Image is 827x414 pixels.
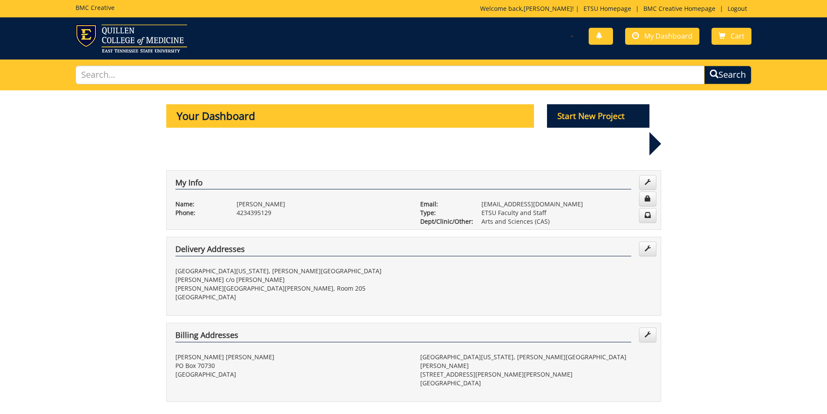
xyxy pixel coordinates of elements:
a: My Dashboard [625,28,699,45]
h4: My Info [175,179,631,190]
h5: BMC Creative [76,4,115,11]
p: 4234395129 [237,209,407,217]
p: [PERSON_NAME] [237,200,407,209]
button: Search [704,66,751,84]
img: ETSU logo [76,24,187,53]
h4: Billing Addresses [175,331,631,342]
a: Edit Addresses [639,242,656,256]
a: ETSU Homepage [579,4,636,13]
p: Dept/Clinic/Other: [420,217,468,226]
p: Type: [420,209,468,217]
p: ETSU Faculty and Staff [481,209,652,217]
a: BMC Creative Homepage [639,4,720,13]
a: Edit Info [639,175,656,190]
p: Welcome back, ! | | | [480,4,751,13]
p: [EMAIL_ADDRESS][DOMAIN_NAME] [481,200,652,209]
p: Phone: [175,209,224,217]
span: My Dashboard [644,31,692,41]
span: Cart [731,31,745,41]
p: [STREET_ADDRESS][PERSON_NAME][PERSON_NAME] [420,370,652,379]
input: Search... [76,66,705,84]
a: [PERSON_NAME] [524,4,572,13]
p: Name: [175,200,224,209]
p: Arts and Sciences (CAS) [481,217,652,226]
p: [GEOGRAPHIC_DATA] [175,370,407,379]
p: Start New Project [547,104,649,128]
p: PO Box 70730 [175,361,407,370]
p: Your Dashboard [166,104,534,128]
p: [GEOGRAPHIC_DATA][US_STATE], [PERSON_NAME][GEOGRAPHIC_DATA][PERSON_NAME] c/o [PERSON_NAME] [175,267,407,284]
p: [PERSON_NAME] [PERSON_NAME] [175,353,407,361]
a: Cart [712,28,751,45]
a: Edit Addresses [639,328,656,342]
a: Start New Project [547,113,649,121]
p: [GEOGRAPHIC_DATA] [175,293,407,301]
p: Email: [420,200,468,209]
a: Change Communication Preferences [639,208,656,223]
a: Change Password [639,192,656,206]
p: [PERSON_NAME][GEOGRAPHIC_DATA][PERSON_NAME], Room 205 [175,284,407,293]
a: Logout [723,4,751,13]
p: [GEOGRAPHIC_DATA][US_STATE], [PERSON_NAME][GEOGRAPHIC_DATA][PERSON_NAME] [420,353,652,370]
p: [GEOGRAPHIC_DATA] [420,379,652,388]
h4: Delivery Addresses [175,245,631,256]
